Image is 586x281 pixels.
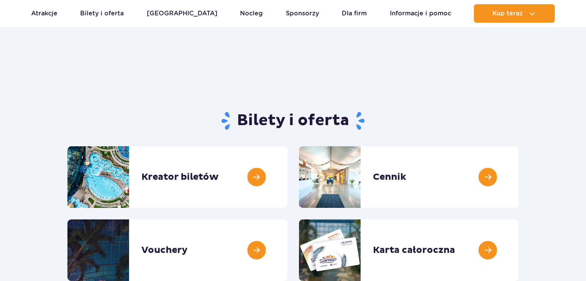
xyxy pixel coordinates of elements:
[67,111,519,131] h1: Bilety i oferta
[342,4,367,23] a: Dla firm
[240,4,263,23] a: Nocleg
[390,4,451,23] a: Informacje i pomoc
[31,4,57,23] a: Atrakcje
[492,10,523,17] span: Kup teraz
[80,4,124,23] a: Bilety i oferta
[147,4,217,23] a: [GEOGRAPHIC_DATA]
[286,4,319,23] a: Sponsorzy
[474,4,555,23] button: Kup teraz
